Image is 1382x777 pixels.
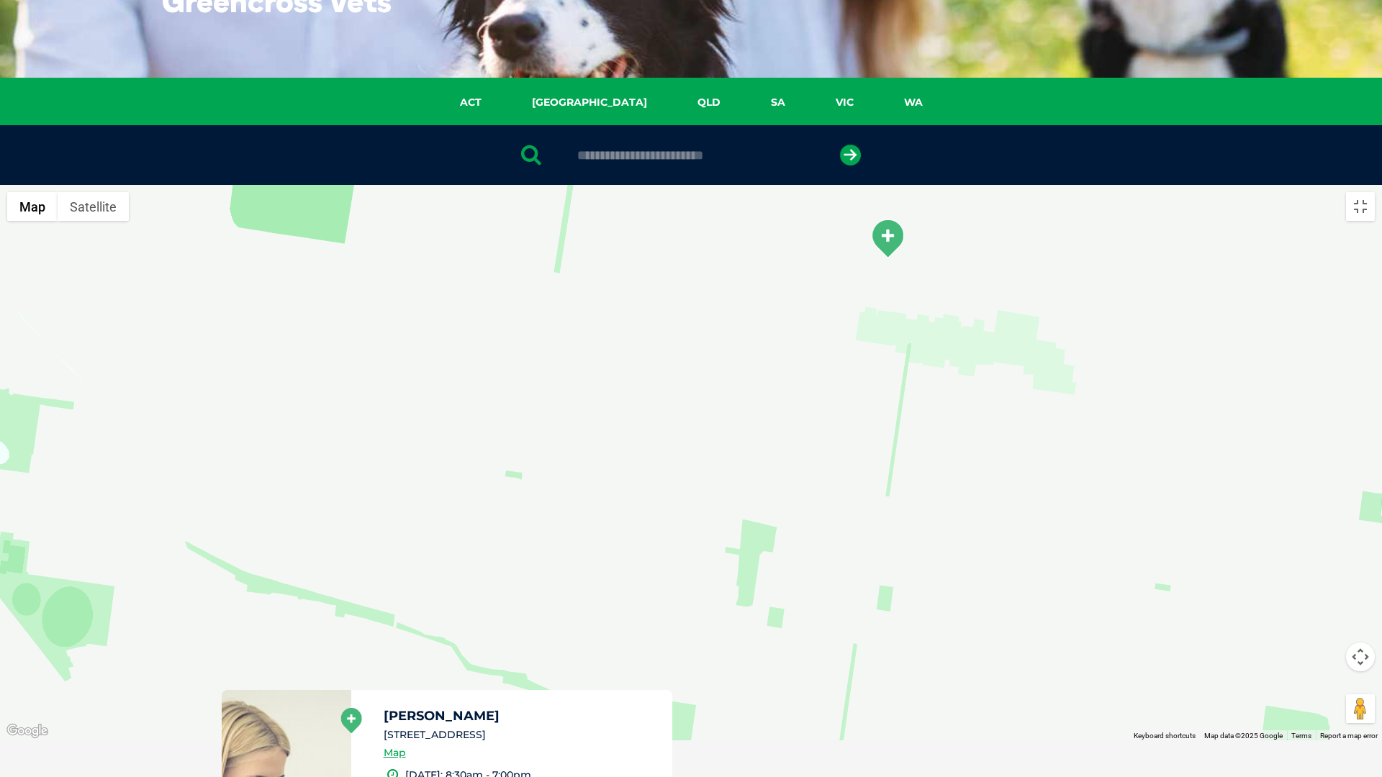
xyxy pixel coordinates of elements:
a: Report a map error [1320,732,1378,740]
a: QLD [672,94,746,111]
a: Map [384,745,406,761]
button: Drag Pegman onto the map to open Street View [1346,694,1375,723]
a: SA [746,94,810,111]
span: Map data ©2025 Google [1204,732,1283,740]
a: VIC [810,94,879,111]
div: Glen Eira [870,219,905,258]
img: Google [4,722,51,740]
a: Open this area in Google Maps (opens a new window) [4,722,51,740]
li: [STREET_ADDRESS] [384,727,660,742]
a: WA [879,94,948,111]
a: [GEOGRAPHIC_DATA] [507,94,672,111]
button: Map camera controls [1346,642,1375,671]
a: ACT [435,94,507,111]
button: Toggle fullscreen view [1346,192,1375,221]
h5: [PERSON_NAME] [384,709,660,722]
button: Show street map [7,192,58,221]
a: Terms (opens in new tab) [1291,732,1311,740]
button: Show satellite imagery [58,192,129,221]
